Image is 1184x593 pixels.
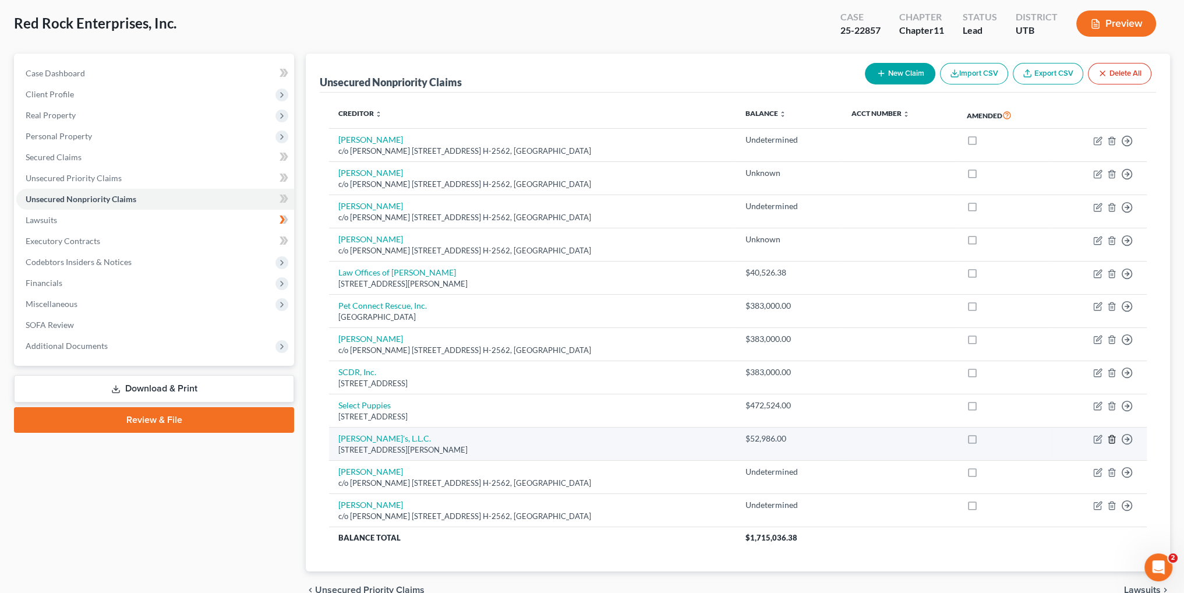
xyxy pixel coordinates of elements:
[338,367,376,377] a: SCDR, Inc.
[745,109,786,118] a: Balance unfold_more
[940,63,1008,84] button: Import CSV
[745,466,833,478] div: Undetermined
[745,533,797,542] span: $1,715,036.38
[320,75,462,89] div: Unsecured Nonpriority Claims
[16,147,294,168] a: Secured Claims
[338,179,726,190] div: c/o [PERSON_NAME] [STREET_ADDRESS] H-2562, [GEOGRAPHIC_DATA]
[14,407,294,433] a: Review & File
[1144,553,1172,581] iframe: Intercom live chat
[745,333,833,345] div: $383,000.00
[338,234,403,244] a: [PERSON_NAME]
[745,134,833,146] div: Undetermined
[26,110,76,120] span: Real Property
[865,63,935,84] button: New Claim
[338,146,726,157] div: c/o [PERSON_NAME] [STREET_ADDRESS] H-2562, [GEOGRAPHIC_DATA]
[963,24,997,37] div: Lead
[1088,63,1151,84] button: Delete All
[1168,553,1178,563] span: 2
[840,24,881,37] div: 25-22857
[16,231,294,252] a: Executory Contracts
[745,499,833,511] div: Undetermined
[851,109,910,118] a: Acct Number unfold_more
[338,201,403,211] a: [PERSON_NAME]
[903,111,910,118] i: unfold_more
[1016,24,1058,37] div: UTB
[338,467,403,476] a: [PERSON_NAME]
[338,444,726,456] div: [STREET_ADDRESS][PERSON_NAME]
[338,301,427,310] a: Pet Connect Rescue, Inc.
[26,68,85,78] span: Case Dashboard
[375,111,382,118] i: unfold_more
[26,257,132,267] span: Codebtors Insiders & Notices
[14,15,176,31] span: Red Rock Enterprises, Inc.
[840,10,881,24] div: Case
[963,10,997,24] div: Status
[16,63,294,84] a: Case Dashboard
[26,299,77,309] span: Miscellaneous
[338,478,726,489] div: c/o [PERSON_NAME] [STREET_ADDRESS] H-2562, [GEOGRAPHIC_DATA]
[934,24,944,36] span: 11
[338,135,403,144] a: [PERSON_NAME]
[14,375,294,403] a: Download & Print
[338,433,431,443] a: [PERSON_NAME]'s, L.L.C.
[26,194,136,204] span: Unsecured Nonpriority Claims
[338,312,726,323] div: [GEOGRAPHIC_DATA]
[338,109,382,118] a: Creditor unfold_more
[26,89,74,99] span: Client Profile
[745,433,833,444] div: $52,986.00
[338,378,726,389] div: [STREET_ADDRESS]
[745,200,833,212] div: Undetermined
[329,527,736,548] th: Balance Total
[338,511,726,522] div: c/o [PERSON_NAME] [STREET_ADDRESS] H-2562, [GEOGRAPHIC_DATA]
[338,500,403,510] a: [PERSON_NAME]
[338,334,403,344] a: [PERSON_NAME]
[899,24,944,37] div: Chapter
[26,215,57,225] span: Lawsuits
[338,267,456,277] a: Law Offices of [PERSON_NAME]
[338,411,726,422] div: [STREET_ADDRESS]
[745,167,833,179] div: Unknown
[26,152,82,162] span: Secured Claims
[26,173,122,183] span: Unsecured Priority Claims
[338,345,726,356] div: c/o [PERSON_NAME] [STREET_ADDRESS] H-2562, [GEOGRAPHIC_DATA]
[338,168,403,178] a: [PERSON_NAME]
[957,102,1052,129] th: Amended
[1013,63,1083,84] a: Export CSV
[745,234,833,245] div: Unknown
[16,315,294,336] a: SOFA Review
[1076,10,1156,37] button: Preview
[26,278,62,288] span: Financials
[899,10,944,24] div: Chapter
[26,341,108,351] span: Additional Documents
[1016,10,1058,24] div: District
[338,245,726,256] div: c/o [PERSON_NAME] [STREET_ADDRESS] H-2562, [GEOGRAPHIC_DATA]
[16,189,294,210] a: Unsecured Nonpriority Claims
[338,400,391,410] a: Select Puppies
[779,111,786,118] i: unfold_more
[26,236,100,246] span: Executory Contracts
[745,400,833,411] div: $472,524.00
[26,131,92,141] span: Personal Property
[745,366,833,378] div: $383,000.00
[16,210,294,231] a: Lawsuits
[745,300,833,312] div: $383,000.00
[338,278,726,290] div: [STREET_ADDRESS][PERSON_NAME]
[745,267,833,278] div: $40,526.38
[26,320,74,330] span: SOFA Review
[16,168,294,189] a: Unsecured Priority Claims
[338,212,726,223] div: c/o [PERSON_NAME] [STREET_ADDRESS] H-2562, [GEOGRAPHIC_DATA]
